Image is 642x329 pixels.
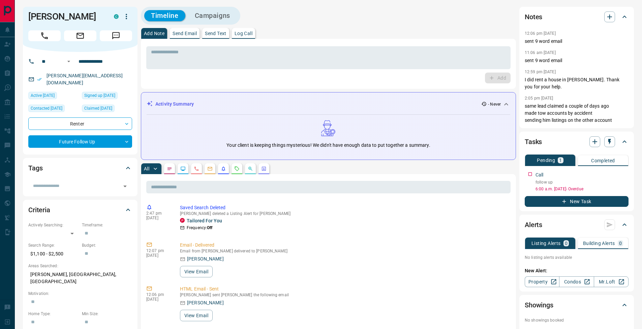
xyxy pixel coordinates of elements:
[28,163,42,173] h2: Tags
[221,166,226,171] svg: Listing Alerts
[82,92,132,101] div: Thu Dec 07 2023
[594,276,629,287] a: Mr.Loft
[525,254,629,261] p: No listing alerts available
[525,103,629,124] p: same lead claimed a couple of days ago made tow accounts by accident sending him listings on the ...
[28,11,104,22] h1: [PERSON_NAME]
[64,30,96,41] span: Email
[525,317,629,323] p: No showings booked
[28,117,132,130] div: Renter
[28,222,79,228] p: Actively Searching:
[146,211,170,216] p: 2:47 pm
[591,158,615,163] p: Completed
[180,204,508,211] p: Saved Search Deleted
[187,299,224,306] p: [PERSON_NAME]
[536,179,629,185] p: follow up
[525,276,559,287] a: Property
[525,50,556,55] p: 11:06 am [DATE]
[65,57,73,65] button: Open
[82,105,132,114] div: Mon Dec 11 2023
[31,92,55,99] span: Active [DATE]
[525,219,542,230] h2: Alerts
[565,241,568,246] p: 0
[187,218,222,223] a: Tailored For You
[28,105,79,114] div: Wed Jun 18 2025
[146,297,170,302] p: [DATE]
[235,31,252,36] p: Log Call
[173,31,197,36] p: Send Email
[248,166,253,171] svg: Opportunities
[525,297,629,313] div: Showings
[28,248,79,259] p: $1,100 - $2,500
[28,291,132,297] p: Motivation:
[188,10,237,21] button: Campaigns
[531,241,561,246] p: Listing Alerts
[31,105,62,112] span: Contacted [DATE]
[525,196,629,207] button: New Task
[525,31,556,36] p: 12:06 pm [DATE]
[82,222,132,228] p: Timeframe:
[28,30,61,41] span: Call
[28,204,50,215] h2: Criteria
[525,217,629,233] div: Alerts
[205,31,226,36] p: Send Text
[525,57,629,64] p: sent 9 word email
[146,292,170,297] p: 12:06 pm
[144,10,185,21] button: Timeline
[100,30,132,41] span: Message
[536,186,629,192] p: 6:00 a.m. [DATE] - Overdue
[180,293,508,297] p: [PERSON_NAME] sent [PERSON_NAME] the following email
[28,160,132,176] div: Tags
[525,38,629,45] p: sent 9 word email
[194,166,199,171] svg: Calls
[583,241,615,246] p: Building Alerts
[28,311,79,317] p: Home Type:
[559,276,594,287] a: Condos
[114,14,119,19] div: condos.ca
[167,166,172,171] svg: Notes
[180,166,186,171] svg: Lead Browsing Activity
[525,70,556,74] p: 12:59 pm [DATE]
[147,98,510,110] div: Activity Summary- Never
[525,267,629,274] p: New Alert:
[82,242,132,248] p: Budget:
[525,134,629,150] div: Tasks
[226,142,430,149] p: Your client is keeping things mysterious! We didn't have enough data to put together a summary.
[180,249,508,253] p: Email from [PERSON_NAME] delivered to [PERSON_NAME]
[488,101,501,107] p: - Never
[180,310,213,321] button: View Email
[144,31,164,36] p: Add Note
[28,135,132,148] div: Future Follow Up
[146,248,170,253] p: 12:07 pm
[120,182,130,191] button: Open
[28,202,132,218] div: Criteria
[180,266,213,277] button: View Email
[144,166,149,171] p: All
[180,242,508,249] p: Email - Delivered
[525,76,629,90] p: I did rent a house in [PERSON_NAME]. Thank you for your help.
[146,216,170,220] p: [DATE]
[28,92,79,101] div: Thu Dec 07 2023
[525,300,553,310] h2: Showings
[180,211,508,216] p: [PERSON_NAME] deleted a Listing Alert for [PERSON_NAME]
[187,225,212,231] p: Frequency:
[234,166,240,171] svg: Requests
[207,225,212,230] strong: Off
[180,218,185,223] div: property.ca
[187,255,224,263] p: [PERSON_NAME]
[84,105,112,112] span: Claimed [DATE]
[84,92,115,99] span: Signed up [DATE]
[525,136,542,147] h2: Tasks
[207,166,213,171] svg: Emails
[37,77,42,82] svg: Email Verified
[180,285,508,293] p: HTML Email - Sent
[536,171,544,179] p: Call
[155,101,194,108] p: Activity Summary
[559,158,562,163] p: 1
[619,241,622,246] p: 0
[525,9,629,25] div: Notes
[537,158,555,163] p: Pending
[82,311,132,317] p: Min Size:
[525,96,553,101] p: 2:05 pm [DATE]
[525,11,542,22] h2: Notes
[28,242,79,248] p: Search Range:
